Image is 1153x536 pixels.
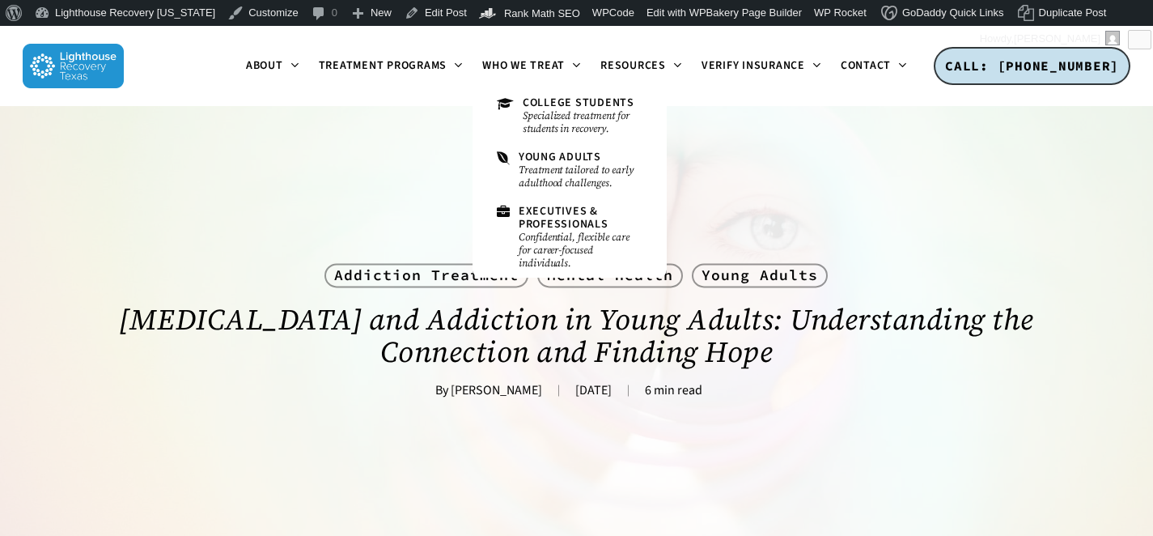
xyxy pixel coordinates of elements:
a: Treatment Programs [309,60,473,73]
span: College Students [523,95,634,111]
a: Verify Insurance [692,60,831,73]
span: [PERSON_NAME] [1014,32,1100,45]
a: CALL: [PHONE_NUMBER] [934,47,1130,86]
span: CALL: [PHONE_NUMBER] [945,57,1119,74]
a: Addiction Treatment [324,263,528,287]
a: Howdy, [974,26,1126,52]
span: Resources [600,57,666,74]
a: About [236,60,309,73]
span: Who We Treat [482,57,565,74]
a: [PERSON_NAME] [451,382,542,400]
a: Young Adults [692,263,828,287]
span: Rank Math SEO [504,7,580,19]
span: [DATE] [558,385,628,397]
small: Specialized treatment for students in recovery. [523,109,642,135]
span: About [246,57,283,74]
a: Who We Treat [473,60,591,73]
span: Contact [841,57,891,74]
span: Executives & Professionals [519,203,608,232]
span: Treatment Programs [319,57,447,74]
span: 6 min read [628,385,719,397]
a: Contact [831,60,917,73]
small: Treatment tailored to early adulthood challenges. [519,164,642,189]
span: Young Adults [519,149,601,165]
span: Verify Insurance [702,57,805,74]
span: By [435,385,448,397]
a: Executives & ProfessionalsConfidential, flexible care for career-focused individuals. [489,198,651,278]
small: Confidential, flexible care for career-focused individuals. [519,231,642,270]
h1: [MEDICAL_DATA] and Addiction in Young Adults: Understanding the Connection and Finding Hope [73,287,1080,384]
a: College StudentsSpecialized treatment for students in recovery. [489,89,651,143]
img: Lighthouse Recovery Texas [23,44,124,88]
a: Resources [591,60,692,73]
a: Young AdultsTreatment tailored to early adulthood challenges. [489,143,651,198]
